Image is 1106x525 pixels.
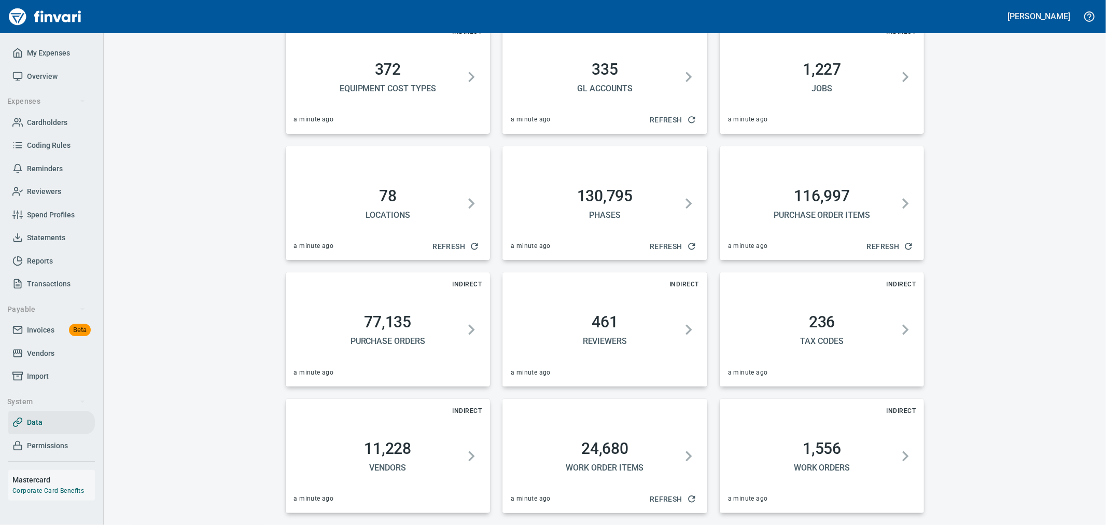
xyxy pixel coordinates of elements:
h2: 11,228 [298,439,478,458]
button: 130,795Phases [511,174,699,233]
span: Transactions [27,278,71,291]
a: Import [8,365,95,388]
button: System [3,392,90,411]
span: Refresh [650,114,695,127]
a: Transactions [8,272,95,296]
h5: GL Accounts [515,83,695,94]
button: Expenses [3,92,90,111]
a: Reviewers [8,180,95,203]
span: Refresh [867,240,912,253]
span: Permissions [27,439,68,452]
button: 116,997Purchase Order Items [728,174,916,233]
button: 461Reviewers [511,300,699,359]
span: Reviewers [27,185,61,198]
button: 1,227Jobs [728,48,916,106]
button: 11,228Vendors [294,427,482,486]
h2: 236 [732,313,912,331]
span: Vendors [27,347,54,360]
span: a minute ago [511,241,551,252]
button: Payable [3,300,90,319]
button: Refresh [428,237,482,256]
button: Refresh [646,237,699,256]
button: 78Locations [294,174,482,233]
span: a minute ago [728,494,768,504]
span: a minute ago [511,368,551,378]
span: My Expenses [27,47,70,60]
span: a minute ago [294,241,334,252]
span: Indirect [448,406,486,416]
h5: Tax Codes [732,336,912,347]
h5: Work Order Items [515,462,695,473]
h2: 1,556 [732,439,912,458]
button: Refresh [646,110,699,130]
h2: 78 [298,187,478,205]
h2: 335 [515,60,695,79]
a: Coding Rules [8,134,95,157]
h2: 461 [515,313,695,331]
a: Reports [8,250,95,273]
span: Invoices [27,324,54,337]
a: Reminders [8,157,95,181]
span: Expenses [7,95,86,108]
span: Spend Profiles [27,209,75,222]
span: Indirect [448,279,486,289]
h6: Mastercard [12,474,95,486]
span: Indirect [665,279,703,289]
h2: 116,997 [732,187,912,205]
a: Statements [8,226,95,250]
h5: Locations [298,210,478,220]
span: Refresh [650,240,695,253]
span: a minute ago [294,368,334,378]
a: My Expenses [8,42,95,65]
a: Spend Profiles [8,203,95,227]
button: 372Equipment Cost Types [294,48,482,106]
span: Indirect [882,406,920,416]
h5: Phases [515,210,695,220]
a: Data [8,411,95,434]
span: Payable [7,303,86,316]
span: a minute ago [511,115,551,125]
a: InvoicesBeta [8,319,95,342]
h2: 77,135 [298,313,478,331]
h2: 130,795 [515,187,695,205]
h2: 1,227 [732,60,912,79]
h5: Purchase Order Items [732,210,912,220]
span: Data [27,416,43,429]
a: Corporate Card Benefits [12,487,84,494]
span: a minute ago [294,494,334,504]
span: Import [27,370,49,383]
a: Cardholders [8,111,95,134]
img: Finvari [6,4,84,29]
span: Overview [27,70,58,83]
button: 335GL Accounts [511,48,699,106]
h5: Purchase Orders [298,336,478,347]
a: Overview [8,65,95,88]
span: Statements [27,231,65,244]
span: Beta [69,324,91,336]
span: Indirect [882,279,920,289]
span: a minute ago [728,115,768,125]
h2: 24,680 [515,439,695,458]
span: a minute ago [728,368,768,378]
h5: Equipment Cost Types [298,83,478,94]
h5: [PERSON_NAME] [1008,11,1070,22]
button: [PERSON_NAME] [1005,8,1073,24]
span: Cardholders [27,116,67,129]
span: Coding Rules [27,139,71,152]
span: a minute ago [511,494,551,504]
a: Permissions [8,434,95,458]
h5: Vendors [298,462,478,473]
button: 77,135Purchase Orders [294,300,482,359]
span: System [7,395,86,408]
span: a minute ago [294,115,334,125]
a: Vendors [8,342,95,365]
span: Refresh [432,240,478,253]
h5: Reviewers [515,336,695,347]
h5: Work Orders [732,462,912,473]
span: Refresh [650,493,695,506]
h2: 372 [298,60,478,79]
h5: Jobs [732,83,912,94]
button: Refresh [646,490,699,509]
button: 1,556Work Orders [728,427,916,486]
